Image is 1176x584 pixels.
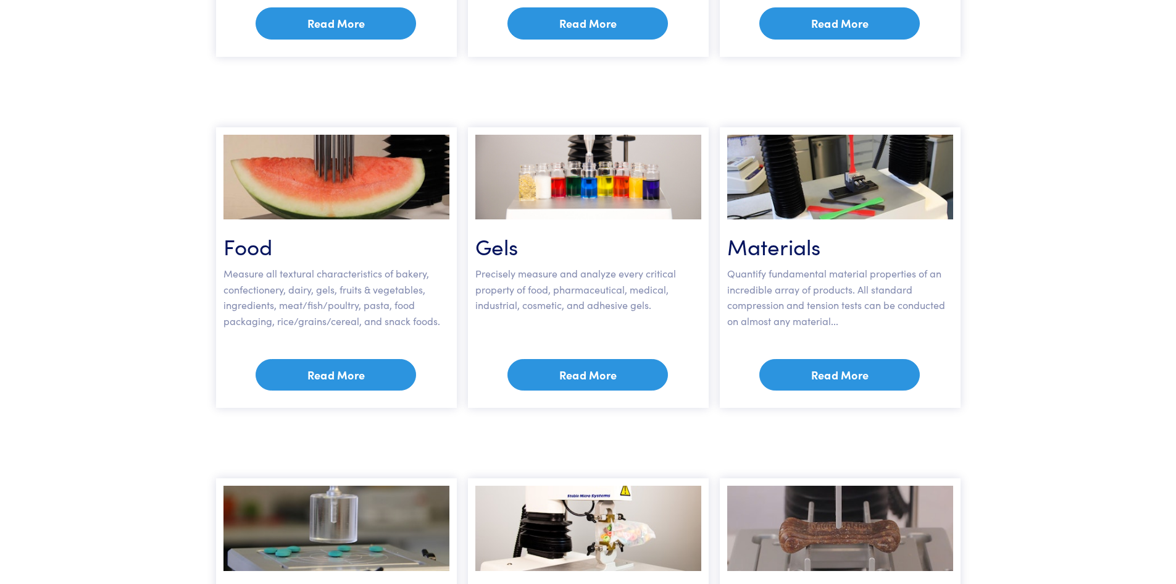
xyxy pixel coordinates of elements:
h3: Food [223,231,449,261]
img: gels-v1.0.jpg [475,135,701,219]
p: Measure all textural characteristics of bakery, confectionery, dairy, gels, fruits & vegetables, ... [223,266,449,329]
a: Read More [507,7,668,40]
h3: Gels [475,231,701,261]
a: Read More [256,359,416,391]
img: main_page-watermelon-ta65.jpg [223,135,449,219]
p: Quantify fundamental material properties of an incredible array of products. All standard compres... [727,266,953,329]
img: materials-testing-example-2.jpg [727,135,953,219]
img: packaging-v1.0.jpg [475,486,701,570]
a: Read More [759,7,920,40]
a: Read More [507,359,668,391]
img: petfood-dogbone-three-point-bend.jpg [727,486,953,570]
h3: Materials [727,231,953,261]
img: medical_devices-sms_2016_1001.jpg [223,486,449,570]
a: Read More [256,7,416,40]
p: Precisely measure and analyze every critical property of food, pharmaceutical, medical, industria... [475,266,701,313]
a: Read More [759,359,920,391]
